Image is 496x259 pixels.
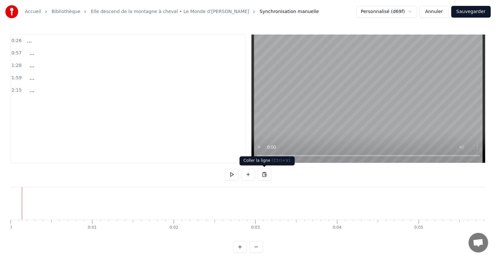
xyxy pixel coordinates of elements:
[25,8,41,15] a: Accueil
[333,225,342,230] div: 0:04
[240,156,295,165] div: Coller la ligne
[26,37,32,44] span: ...
[414,225,423,230] div: 0:05
[25,8,319,15] nav: breadcrumb
[451,6,491,18] button: Sauvegarder
[91,8,249,15] a: Elle descend de la montagne à cheval • Le Monde d'[PERSON_NAME]
[11,38,22,44] span: 0:26
[11,75,22,81] span: 1:59
[52,8,80,15] a: Bibliothèque
[29,74,35,82] span: ...
[11,87,22,94] span: 2:15
[11,62,22,69] span: 1:28
[29,62,35,69] span: ...
[272,158,291,163] span: ( Ctrl+V )
[5,5,18,18] img: youka
[9,225,12,230] div: 0
[469,233,488,252] div: Ouvrir le chat
[29,86,35,94] span: ...
[169,225,178,230] div: 0:02
[420,6,448,18] button: Annuler
[251,225,260,230] div: 0:03
[88,225,97,230] div: 0:01
[260,8,319,15] span: Synchronisation manuelle
[11,50,22,56] span: 0:57
[29,49,35,57] span: ...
